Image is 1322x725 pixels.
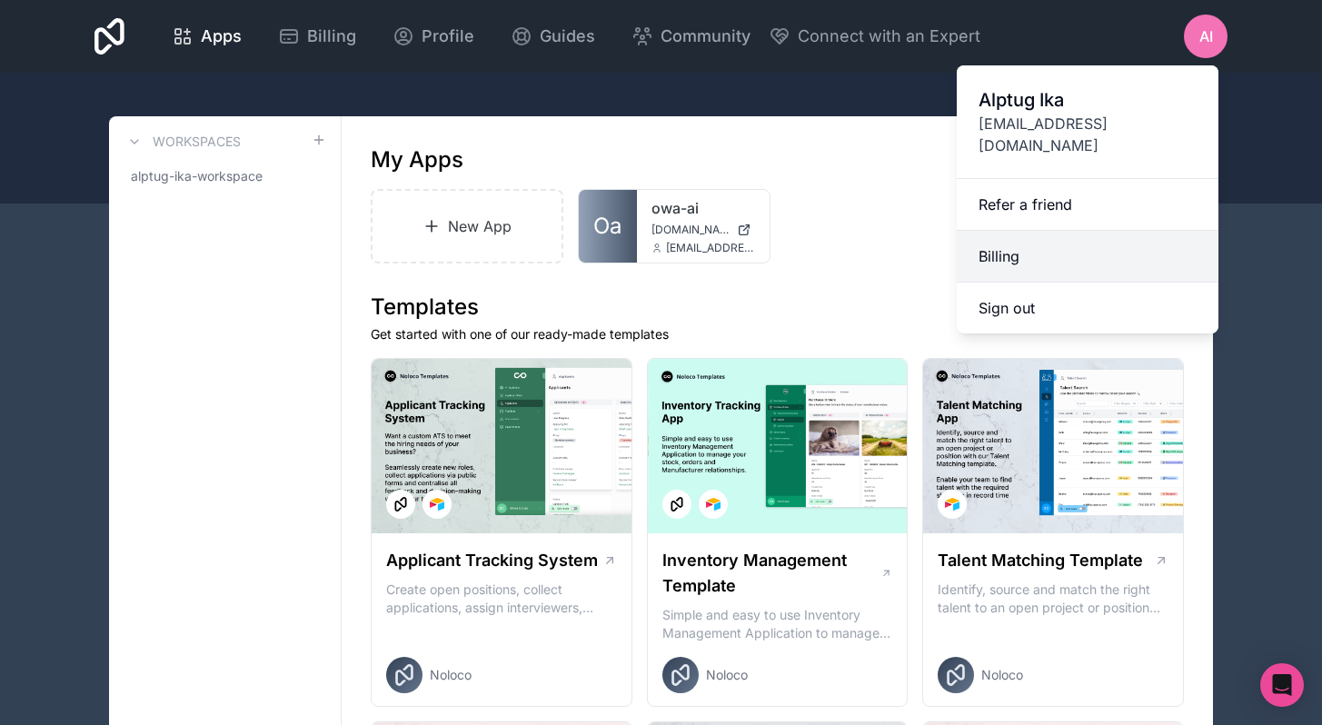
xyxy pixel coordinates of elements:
[430,666,472,684] span: Noloco
[661,24,750,49] span: Community
[430,497,444,511] img: Airtable Logo
[263,16,371,56] a: Billing
[981,666,1023,684] span: Noloco
[957,231,1218,283] a: Billing
[378,16,489,56] a: Profile
[662,548,880,599] h1: Inventory Management Template
[957,179,1218,231] a: Refer a friend
[540,24,595,49] span: Guides
[957,283,1218,333] button: Sign out
[651,197,755,219] a: owa-ai
[201,24,242,49] span: Apps
[371,325,1184,343] p: Get started with one of our ready-made templates
[307,24,356,49] span: Billing
[979,87,1197,113] span: Alptug Ika
[662,606,893,642] p: Simple and easy to use Inventory Management Application to manage your stock, orders and Manufact...
[617,16,765,56] a: Community
[124,131,241,153] a: Workspaces
[651,223,755,237] a: [DOMAIN_NAME]
[157,16,256,56] a: Apps
[938,548,1143,573] h1: Talent Matching Template
[769,24,980,49] button: Connect with an Expert
[651,223,730,237] span: [DOMAIN_NAME]
[666,241,755,255] span: [EMAIL_ADDRESS][DOMAIN_NAME]
[371,189,563,263] a: New App
[979,113,1197,156] span: [EMAIL_ADDRESS][DOMAIN_NAME]
[496,16,610,56] a: Guides
[124,160,326,193] a: alptug-ika-workspace
[706,666,748,684] span: Noloco
[1260,663,1304,707] div: Open Intercom Messenger
[798,24,980,49] span: Connect with an Expert
[422,24,474,49] span: Profile
[131,167,263,185] span: alptug-ika-workspace
[386,581,617,617] p: Create open positions, collect applications, assign interviewers, centralise candidate feedback a...
[371,293,1184,322] h1: Templates
[371,145,463,174] h1: My Apps
[386,548,598,573] h1: Applicant Tracking System
[1199,25,1213,47] span: AI
[706,497,721,511] img: Airtable Logo
[945,497,959,511] img: Airtable Logo
[593,212,621,241] span: Oa
[153,133,241,151] h3: Workspaces
[938,581,1168,617] p: Identify, source and match the right talent to an open project or position with our Talent Matchi...
[579,190,637,263] a: Oa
